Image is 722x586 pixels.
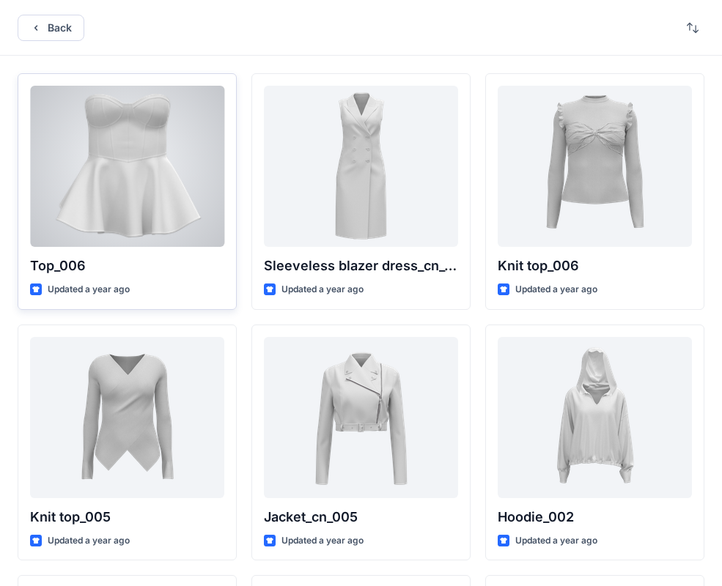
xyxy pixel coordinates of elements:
p: Updated a year ago [515,533,597,549]
a: Knit top_005 [30,337,224,498]
p: Updated a year ago [48,533,130,549]
p: Top_006 [30,256,224,276]
p: Knit top_005 [30,507,224,527]
button: Back [18,15,84,41]
p: Hoodie_002 [498,507,692,527]
a: Top_006 [30,86,224,247]
a: Jacket_cn_005 [264,337,458,498]
p: Updated a year ago [48,282,130,297]
p: Updated a year ago [281,533,364,549]
a: Hoodie_002 [498,337,692,498]
p: Updated a year ago [515,282,597,297]
p: Jacket_cn_005 [264,507,458,527]
a: Sleeveless blazer dress_cn_001 [264,86,458,247]
p: Sleeveless blazer dress_cn_001 [264,256,458,276]
a: Knit top_006 [498,86,692,247]
p: Updated a year ago [281,282,364,297]
p: Knit top_006 [498,256,692,276]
